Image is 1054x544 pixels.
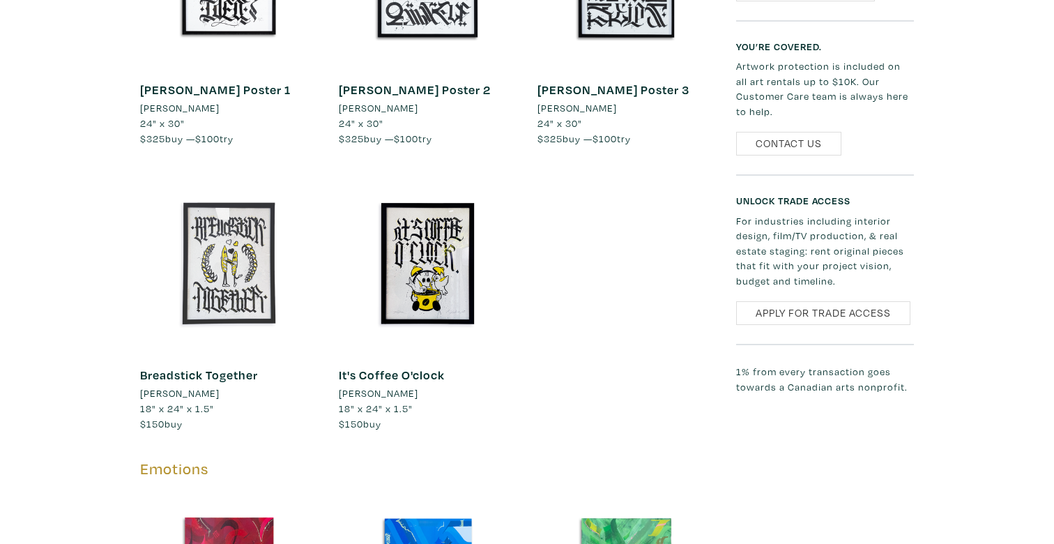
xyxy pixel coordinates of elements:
a: Apply for Trade Access [736,301,910,326]
h6: You’re covered. [736,40,914,52]
span: buy — try [537,132,631,145]
a: [PERSON_NAME] Poster 1 [140,82,291,98]
h5: Emotions [140,460,715,478]
p: For industries including interior design, film/TV production, & real estate staging: rent origina... [736,213,914,289]
li: [PERSON_NAME] [537,100,617,116]
span: 18" x 24" x 1.5" [339,402,413,415]
span: 24" x 30" [537,116,582,130]
a: [PERSON_NAME] Poster 3 [537,82,689,98]
span: $150 [339,417,363,430]
a: [PERSON_NAME] [140,386,318,401]
a: Contact Us [736,132,841,156]
li: [PERSON_NAME] [339,386,418,401]
p: Artwork protection is included on all art rentals up to $10K. Our Customer Care team is always he... [736,59,914,119]
li: [PERSON_NAME] [140,386,220,401]
a: [PERSON_NAME] [537,100,715,116]
span: $100 [195,132,220,145]
span: $325 [140,132,165,145]
li: [PERSON_NAME] [339,100,418,116]
h6: Unlock Trade Access [736,195,914,206]
span: $100 [593,132,617,145]
a: [PERSON_NAME] Poster 2 [339,82,491,98]
a: It's Coffee O'clock [339,367,445,383]
a: Breadstick Together [140,367,258,383]
a: [PERSON_NAME] [339,100,517,116]
span: $100 [394,132,418,145]
p: 1% from every transaction goes towards a Canadian arts nonprofit. [736,364,914,394]
span: $150 [140,417,165,430]
span: 24" x 30" [140,116,185,130]
li: [PERSON_NAME] [140,100,220,116]
span: buy [140,417,183,430]
span: buy [339,417,381,430]
span: $325 [339,132,364,145]
span: buy — try [140,132,234,145]
a: [PERSON_NAME] [140,100,318,116]
a: [PERSON_NAME] [339,386,517,401]
span: buy — try [339,132,432,145]
span: $325 [537,132,563,145]
span: 18" x 24" x 1.5" [140,402,214,415]
span: 24" x 30" [339,116,383,130]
